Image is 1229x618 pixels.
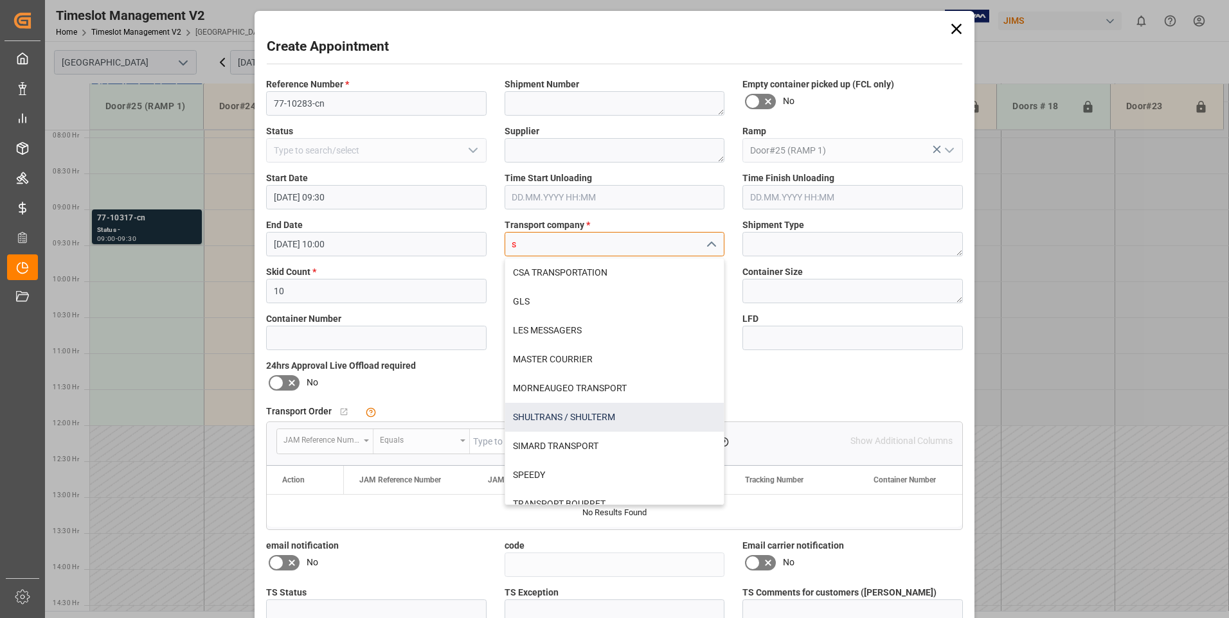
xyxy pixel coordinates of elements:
[742,185,963,209] input: DD.MM.YYYY HH:MM
[742,125,766,138] span: Ramp
[266,138,487,163] input: Type to search/select
[742,539,844,552] span: Email carrier notification
[783,94,794,108] span: No
[266,312,341,326] span: Container Number
[505,258,724,287] div: CSA TRANSPORTATION
[505,287,724,316] div: GLS
[505,586,559,599] span: TS Exception
[283,431,359,446] div: JAM Reference Number
[488,475,568,484] span: JAM Shipment Number
[266,586,307,599] span: TS Status
[505,218,590,232] span: Transport company
[505,432,724,461] div: SIMARD TRANSPORT
[505,185,725,209] input: DD.MM.YYYY HH:MM
[505,78,579,91] span: Shipment Number
[266,405,332,418] span: Transport Order
[742,78,894,91] span: Empty container picked up (FCL only)
[505,316,724,345] div: LES MESSAGERS
[938,141,958,161] button: open menu
[266,78,349,91] span: Reference Number
[307,556,318,569] span: No
[373,429,470,454] button: open menu
[266,539,339,552] span: email notification
[505,403,724,432] div: SHULTRANS / SHULTERM
[505,125,539,138] span: Supplier
[742,218,804,232] span: Shipment Type
[505,172,592,185] span: Time Start Unloading
[505,539,525,552] span: code
[266,359,416,373] span: 24hrs Approval Live Offload required
[742,312,758,326] span: LFD
[266,172,308,185] span: Start Date
[745,475,803,484] span: Tracking Number
[277,429,373,454] button: open menu
[266,125,293,138] span: Status
[267,37,389,57] h2: Create Appointment
[505,461,724,490] div: SPEEDY
[742,586,937,599] span: TS Comments for customers ([PERSON_NAME])
[380,431,456,446] div: Equals
[505,374,724,403] div: MORNEAUGEO TRANSPORT
[266,232,487,256] input: DD.MM.YYYY HH:MM
[742,138,963,163] input: Type to search/select
[701,234,720,254] button: close menu
[783,556,794,569] span: No
[505,490,724,518] div: TRANSPORT BOURRET
[266,265,316,279] span: Skid Count
[266,218,303,232] span: End Date
[505,345,724,374] div: MASTER COURRIER
[266,185,487,209] input: DD.MM.YYYY HH:MM
[742,172,834,185] span: Time Finish Unloading
[462,141,481,161] button: open menu
[470,429,706,454] input: Type to search
[359,475,441,484] span: JAM Reference Number
[282,475,305,484] div: Action
[742,265,803,279] span: Container Size
[874,475,936,484] span: Container Number
[307,376,318,389] span: No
